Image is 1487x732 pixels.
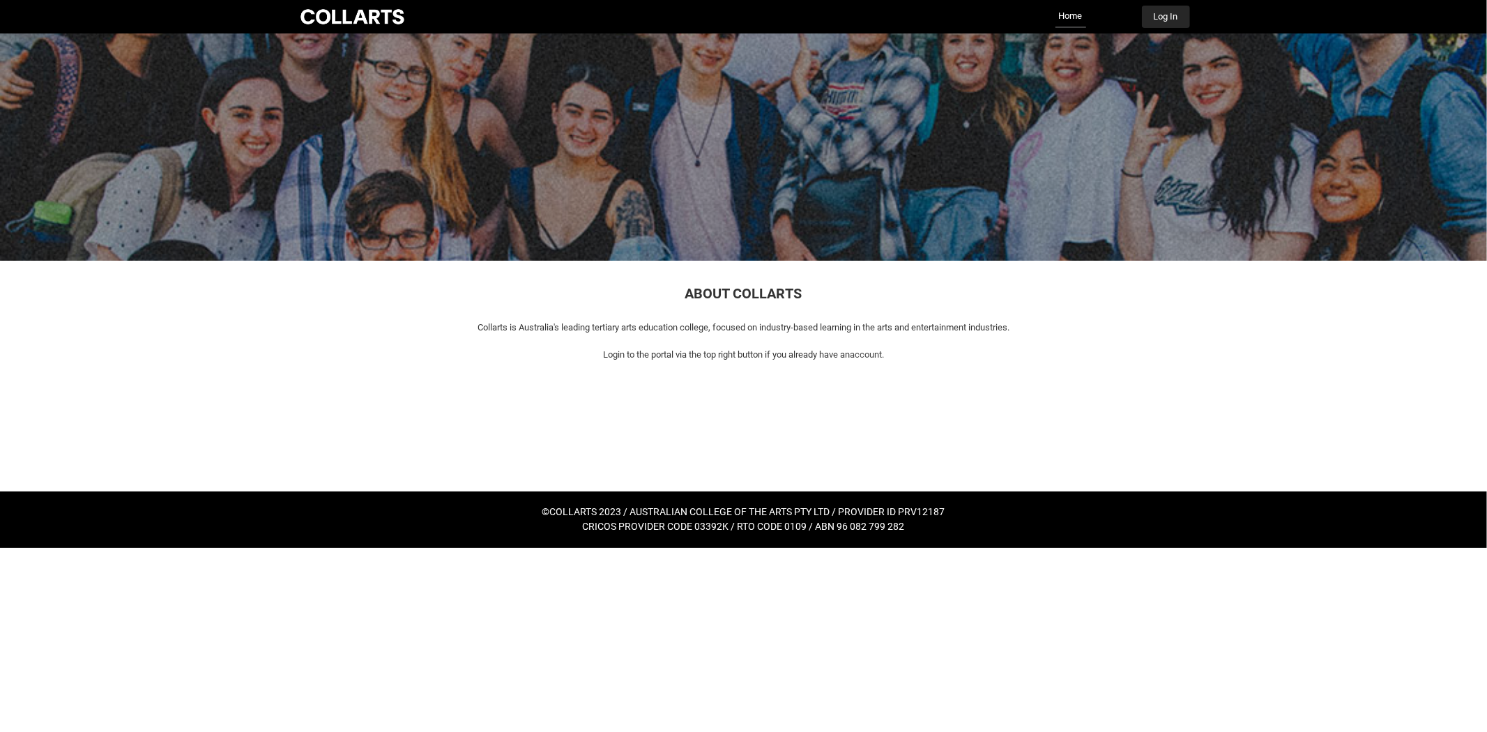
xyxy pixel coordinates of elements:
button: Log In [1142,6,1190,28]
p: Collarts is Australia's leading tertiary arts education college, focused on industry-based learni... [306,321,1182,335]
span: account. [850,349,884,360]
p: Login to the portal via the top right button if you already have an [306,348,1182,362]
a: Home [1055,6,1086,28]
span: ABOUT COLLARTS [685,285,802,302]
